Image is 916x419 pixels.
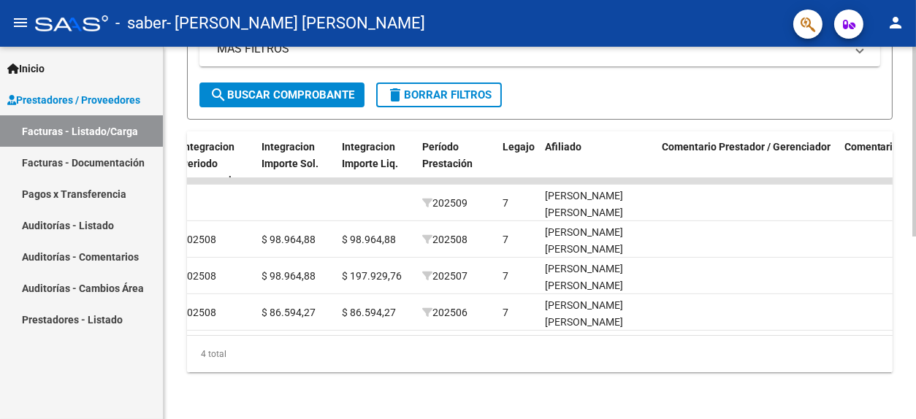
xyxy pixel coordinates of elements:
[342,307,396,318] span: $ 86.594,27
[256,131,336,196] datatable-header-cell: Integracion Importe Sol.
[199,31,880,66] mat-expansion-panel-header: MAS FILTROS
[187,336,893,372] div: 4 total
[376,82,502,107] button: Borrar Filtros
[262,270,316,282] span: $ 98.964,88
[422,197,467,209] span: 202509
[181,141,243,186] span: Integracion Periodo Presentacion
[12,14,29,31] mat-icon: menu
[545,261,650,310] div: [PERSON_NAME] [PERSON_NAME] 20591342429
[342,141,398,169] span: Integracion Importe Liq.
[545,188,650,237] div: [PERSON_NAME] [PERSON_NAME] 20591342429
[262,234,316,245] span: $ 98.964,88
[545,297,650,347] div: [PERSON_NAME] [PERSON_NAME] 20591342429
[210,86,227,104] mat-icon: search
[422,270,467,282] span: 202507
[503,268,508,285] div: 7
[386,86,404,104] mat-icon: delete
[167,7,425,39] span: - [PERSON_NAME] [PERSON_NAME]
[181,234,216,245] span: 202508
[210,88,354,101] span: Buscar Comprobante
[503,141,535,153] span: Legajo
[7,61,45,77] span: Inicio
[422,141,473,169] span: Período Prestación
[181,270,216,282] span: 202508
[545,141,581,153] span: Afiliado
[181,307,216,318] span: 202508
[416,131,497,196] datatable-header-cell: Período Prestación
[545,224,650,274] div: [PERSON_NAME] [PERSON_NAME] 20591342429
[503,195,508,212] div: 7
[503,304,508,321] div: 7
[662,141,831,153] span: Comentario Prestador / Gerenciador
[386,88,492,101] span: Borrar Filtros
[342,270,402,282] span: $ 197.929,76
[175,131,256,196] datatable-header-cell: Integracion Periodo Presentacion
[115,7,167,39] span: - saber
[7,92,140,108] span: Prestadores / Proveedores
[497,131,539,196] datatable-header-cell: Legajo
[503,231,508,248] div: 7
[342,234,396,245] span: $ 98.964,88
[539,131,656,196] datatable-header-cell: Afiliado
[422,234,467,245] span: 202508
[262,141,318,169] span: Integracion Importe Sol.
[422,307,467,318] span: 202506
[199,82,365,107] button: Buscar Comprobante
[656,131,839,196] datatable-header-cell: Comentario Prestador / Gerenciador
[336,131,416,196] datatable-header-cell: Integracion Importe Liq.
[217,41,845,57] mat-panel-title: MAS FILTROS
[887,14,904,31] mat-icon: person
[262,307,316,318] span: $ 86.594,27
